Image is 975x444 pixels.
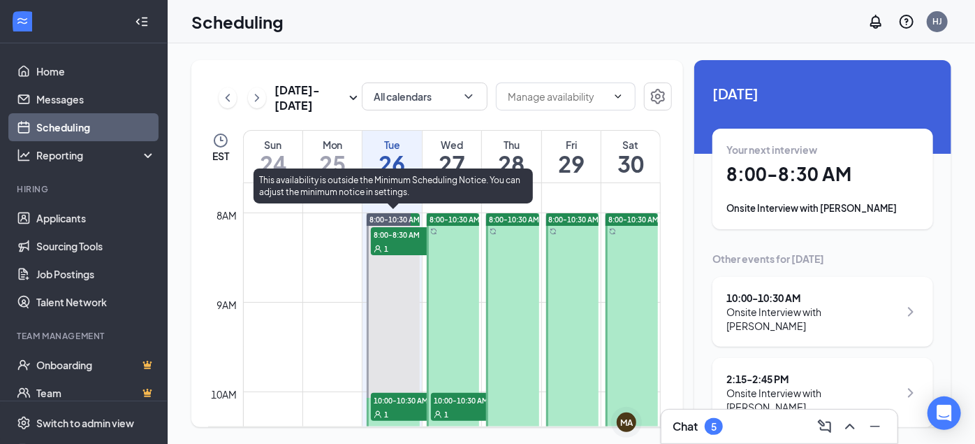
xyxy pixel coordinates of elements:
[482,131,541,182] a: August 28, 2025
[15,14,29,28] svg: WorkstreamLogo
[303,152,362,176] h1: 25
[36,232,156,260] a: Sourcing Tools
[17,330,153,342] div: Team Management
[726,372,899,386] div: 2:15 - 2:45 PM
[542,152,601,176] h1: 29
[362,152,421,176] h1: 26
[482,152,541,176] h1: 28
[928,396,961,430] div: Open Intercom Messenger
[601,152,660,176] h1: 30
[254,169,533,203] div: This availability is outside the Minimum Scheduling Notice. You can adjust the minimum notice in ...
[250,89,264,106] svg: ChevronRight
[673,419,698,434] h3: Chat
[542,131,601,182] a: August 29, 2025
[726,143,919,157] div: Your next interview
[214,297,240,313] div: 9am
[36,85,156,113] a: Messages
[345,89,362,106] svg: SmallChevronDown
[209,387,240,402] div: 10am
[371,393,441,407] span: 10:00-10:30 AM
[219,87,237,108] button: ChevronLeft
[374,245,382,253] svg: User
[542,138,601,152] div: Fri
[374,410,382,419] svg: User
[369,215,420,224] span: 8:00-10:30 AM
[644,83,672,110] button: Settings
[932,15,942,27] div: HJ
[726,162,919,186] h1: 8:00 - 8:30 AM
[36,113,156,141] a: Scheduling
[550,228,557,235] svg: Sync
[482,138,541,152] div: Thu
[489,215,539,224] span: 8:00-10:30 AM
[431,393,501,407] span: 10:00-10:30 AM
[650,88,666,105] svg: Settings
[36,416,134,430] div: Switch to admin view
[362,83,487,110] button: All calendarsChevronDown
[244,131,302,182] a: August 24, 2025
[36,148,156,162] div: Reporting
[434,410,442,419] svg: User
[221,89,235,106] svg: ChevronLeft
[601,131,660,182] a: August 30, 2025
[608,215,659,224] span: 8:00-10:30 AM
[36,379,156,407] a: TeamCrown
[711,421,717,433] div: 5
[36,288,156,316] a: Talent Network
[212,132,229,149] svg: Clock
[371,227,441,241] span: 8:00-8:30 AM
[274,83,345,113] h3: [DATE] - [DATE]
[444,410,448,420] span: 1
[244,138,302,152] div: Sun
[430,215,480,224] span: 8:00-10:30 AM
[362,131,421,182] a: August 26, 2025
[36,351,156,379] a: OnboardingCrown
[36,260,156,288] a: Job Postings
[620,417,633,429] div: MA
[867,418,884,435] svg: Minimize
[609,228,616,235] svg: Sync
[839,415,861,438] button: ChevronUp
[816,418,833,435] svg: ComposeMessage
[36,57,156,85] a: Home
[549,215,599,224] span: 8:00-10:30 AM
[36,204,156,232] a: Applicants
[423,131,481,182] a: August 27, 2025
[214,208,240,223] div: 8am
[303,138,362,152] div: Mon
[613,91,624,102] svg: ChevronDown
[212,149,229,163] span: EST
[384,410,388,420] span: 1
[712,83,933,104] span: [DATE]
[508,89,607,104] input: Manage availability
[191,10,284,34] h1: Scheduling
[898,13,915,30] svg: QuestionInfo
[135,15,149,29] svg: Collapse
[726,201,919,215] div: Onsite Interview with [PERSON_NAME]
[842,418,858,435] svg: ChevronUp
[902,385,919,401] svg: ChevronRight
[726,305,899,333] div: Onsite Interview with [PERSON_NAME]
[712,252,933,266] div: Other events for [DATE]
[644,83,672,113] a: Settings
[430,228,437,235] svg: Sync
[17,183,153,195] div: Hiring
[601,138,660,152] div: Sat
[248,87,266,108] button: ChevronRight
[244,152,302,176] h1: 24
[867,13,884,30] svg: Notifications
[814,415,836,438] button: ComposeMessage
[362,138,421,152] div: Tue
[303,131,362,182] a: August 25, 2025
[384,244,388,254] span: 1
[462,89,476,103] svg: ChevronDown
[17,148,31,162] svg: Analysis
[490,228,497,235] svg: Sync
[726,291,899,305] div: 10:00 - 10:30 AM
[17,416,31,430] svg: Settings
[726,386,899,414] div: Onsite Interview with [PERSON_NAME]
[902,303,919,320] svg: ChevronRight
[864,415,886,438] button: Minimize
[423,152,481,176] h1: 27
[423,138,481,152] div: Wed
